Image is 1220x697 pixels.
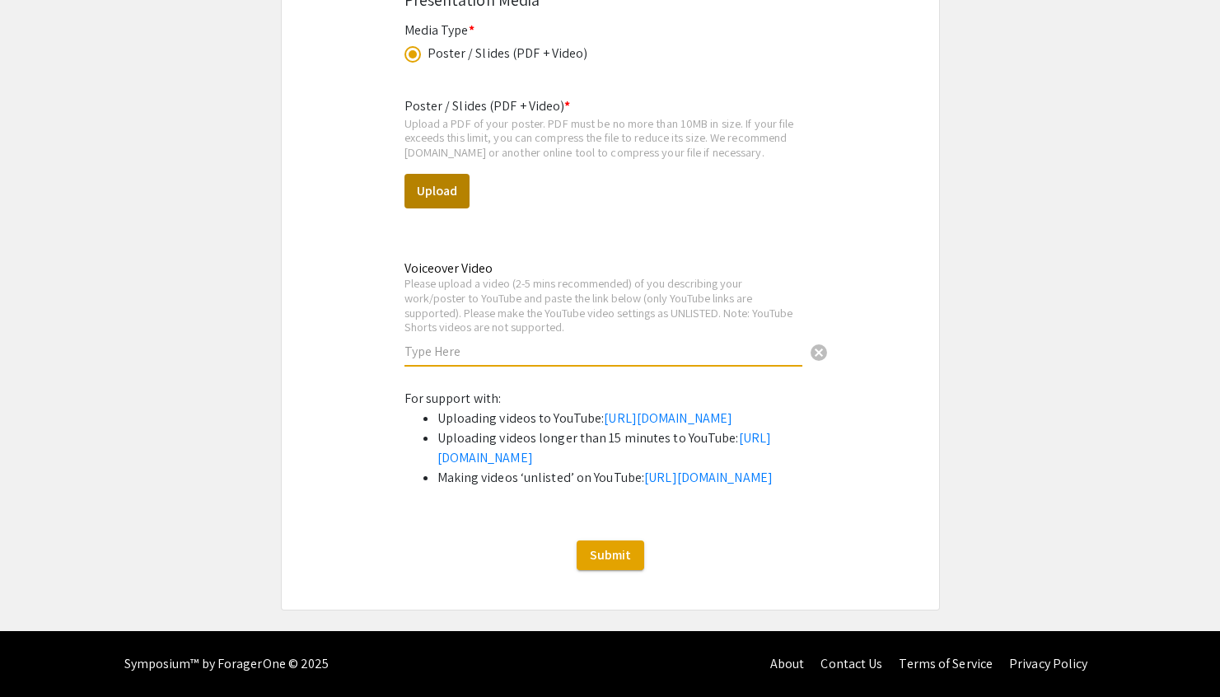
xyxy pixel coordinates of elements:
button: Clear [802,334,835,367]
a: Terms of Service [899,655,993,672]
mat-label: Media Type [404,21,474,39]
a: [URL][DOMAIN_NAME] [604,409,732,427]
div: Upload a PDF of your poster. PDF must be no more than 10MB in size. If your file exceeds this lim... [404,116,816,160]
li: Making videos ‘unlisted’ on YouTube: [437,468,816,488]
div: Symposium™ by ForagerOne © 2025 [124,631,330,697]
button: Submit [577,540,644,570]
a: Privacy Policy [1009,655,1087,672]
a: [URL][DOMAIN_NAME] [437,429,772,466]
li: Uploading videos longer than 15 minutes to YouTube: [437,428,816,468]
div: Please upload a video (2-5 mins recommended) of you describing your work/poster to YouTube and pa... [404,276,802,334]
mat-label: Poster / Slides (PDF + Video) [404,97,571,115]
li: Uploading videos to YouTube: [437,409,816,428]
div: Poster / Slides (PDF + Video) [428,44,588,63]
a: About [770,655,805,672]
span: cancel [809,343,829,363]
iframe: Chat [12,623,70,685]
a: Contact Us [820,655,882,672]
button: Upload [404,174,470,208]
a: [URL][DOMAIN_NAME] [644,469,773,486]
span: Submit [590,546,631,564]
span: For support with: [404,390,502,407]
mat-label: Voiceover Video [404,260,493,277]
input: Type Here [404,343,802,360]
